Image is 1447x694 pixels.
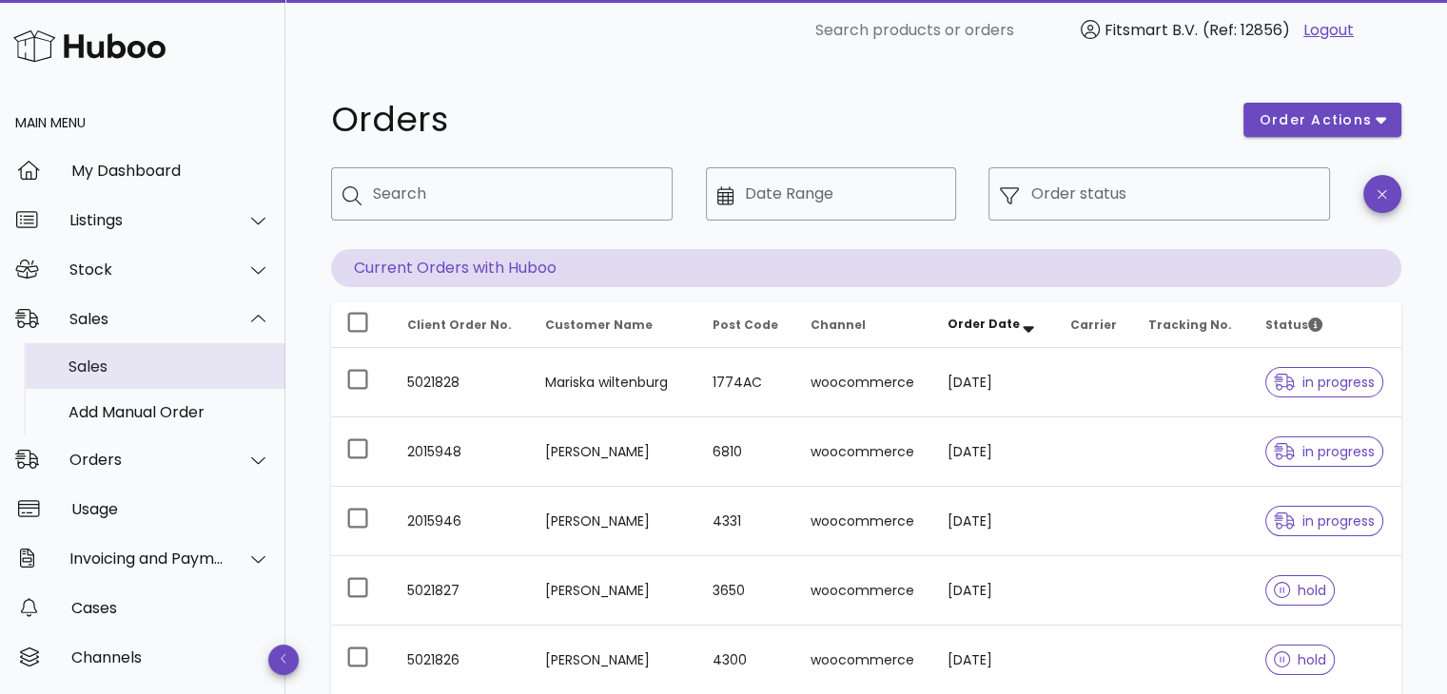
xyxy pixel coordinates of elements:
th: Post Code [697,302,795,348]
p: Current Orders with Huboo [331,249,1401,287]
th: Order Date: Sorted descending. Activate to remove sorting. [932,302,1055,348]
td: 5021827 [392,556,530,626]
td: woocommerce [795,348,932,417]
td: 4331 [697,487,795,556]
div: Add Manual Order [68,403,270,421]
span: Tracking No. [1148,317,1232,333]
td: woocommerce [795,487,932,556]
a: Logout [1303,19,1354,42]
td: Mariska wiltenburg [530,348,697,417]
span: Status [1265,317,1322,333]
td: [PERSON_NAME] [530,487,697,556]
span: Customer Name [545,317,653,333]
td: [PERSON_NAME] [530,556,697,626]
div: Orders [69,451,225,469]
td: 1774AC [697,348,795,417]
td: 5021828 [392,348,530,417]
span: Carrier [1069,317,1116,333]
div: Listings [69,211,225,229]
span: in progress [1274,445,1375,458]
span: in progress [1274,514,1375,528]
div: Usage [71,500,270,518]
span: hold [1274,584,1327,597]
button: order actions [1243,103,1401,137]
span: hold [1274,653,1327,666]
td: woocommerce [795,417,932,487]
img: Huboo Logo [13,26,166,67]
div: Cases [71,599,270,617]
span: in progress [1274,376,1375,389]
span: (Ref: 12856) [1203,19,1290,41]
td: [DATE] [932,348,1055,417]
th: Tracking No. [1133,302,1250,348]
th: Client Order No. [392,302,530,348]
span: Order Date [948,316,1020,332]
span: order actions [1259,110,1373,130]
th: Status [1250,302,1401,348]
div: Invoicing and Payments [69,549,225,568]
span: Client Order No. [407,317,512,333]
td: 2015948 [392,417,530,487]
div: Sales [69,310,225,328]
span: Channel [811,317,866,333]
div: Sales [68,357,270,376]
td: [PERSON_NAME] [530,417,697,487]
span: Fitsmart B.V. [1105,19,1198,41]
div: My Dashboard [71,162,270,180]
div: Channels [71,648,270,666]
td: woocommerce [795,556,932,626]
th: Carrier [1054,302,1133,348]
th: Customer Name [530,302,697,348]
td: 3650 [697,556,795,626]
h1: Orders [331,103,1221,137]
td: 6810 [697,417,795,487]
th: Channel [795,302,932,348]
td: [DATE] [932,417,1055,487]
td: [DATE] [932,487,1055,556]
span: Post Code [713,317,778,333]
div: Stock [69,260,225,279]
td: 2015946 [392,487,530,556]
td: [DATE] [932,556,1055,626]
